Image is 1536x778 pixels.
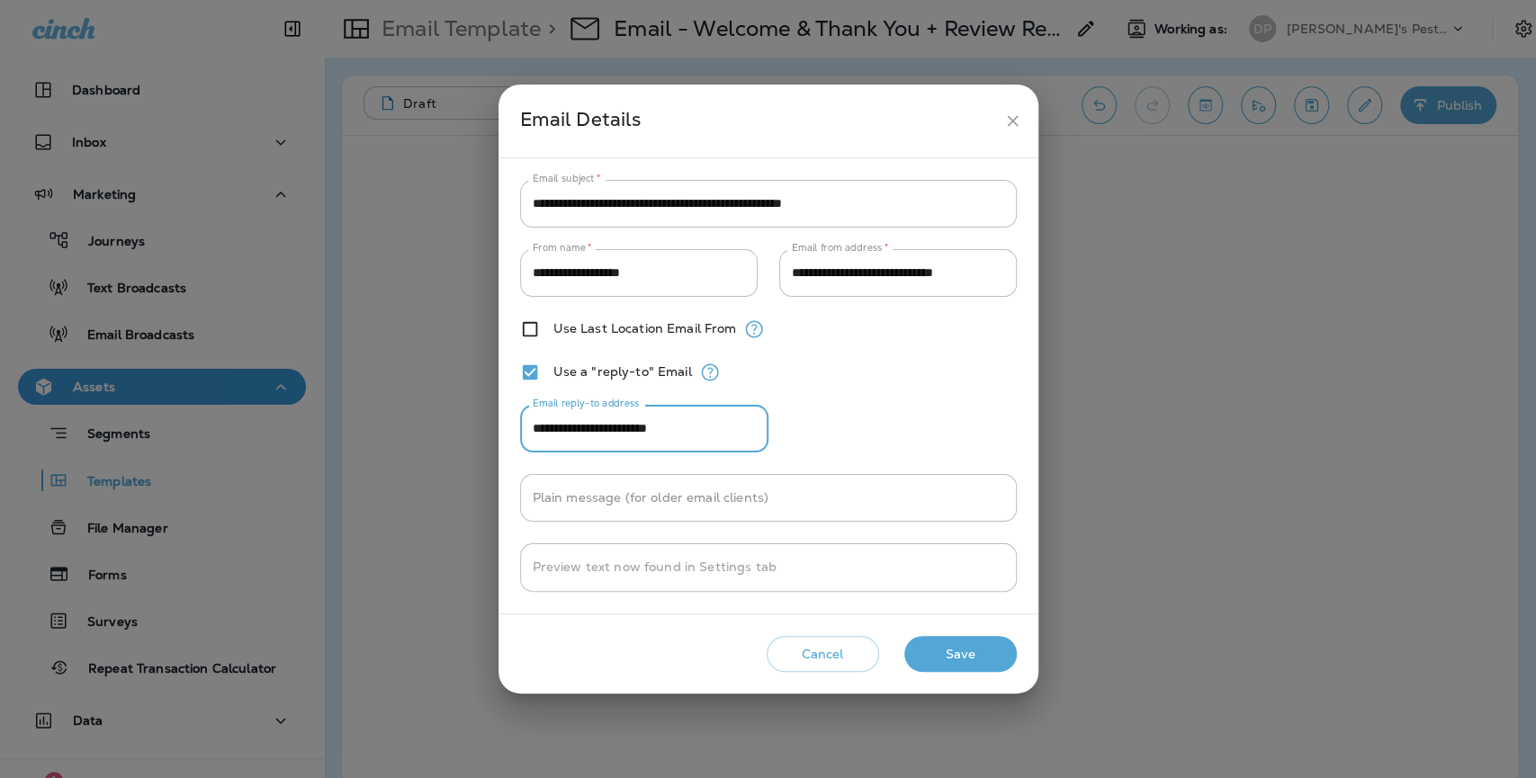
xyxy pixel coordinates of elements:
label: Email from address [792,241,888,255]
button: close [996,104,1029,138]
div: Email Details [520,104,996,138]
label: From name [533,241,592,255]
label: Use a "reply-to" Email [553,364,692,379]
label: Email reply-to address [533,397,640,410]
label: Use Last Location Email From [553,321,737,335]
label: Email subject [533,172,601,185]
button: Save [904,636,1017,673]
button: Cancel [767,636,879,673]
